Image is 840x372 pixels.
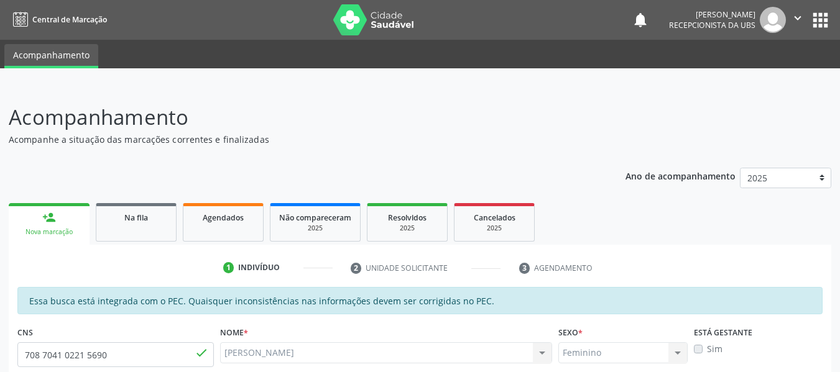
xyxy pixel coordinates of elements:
img: img [760,7,786,33]
a: Central de Marcação [9,9,107,30]
p: Acompanhamento [9,102,584,133]
p: Acompanhe a situação das marcações correntes e finalizadas [9,133,584,146]
span: Central de Marcação [32,14,107,25]
button:  [786,7,810,33]
div: 1 [223,262,234,273]
div: [PERSON_NAME] [669,9,755,20]
span: Resolvidos [388,212,427,223]
button: notifications [632,11,649,29]
label: Sexo [558,323,583,342]
div: person_add [42,211,56,224]
i:  [791,11,805,25]
span: Na fila [124,212,148,223]
div: 2025 [463,224,525,233]
a: Acompanhamento [4,44,98,68]
label: Está gestante [694,323,752,342]
span: Cancelados [474,212,515,223]
label: Nome [220,323,248,342]
p: Ano de acompanhamento [625,168,736,183]
button: apps [810,9,831,31]
div: Essa busca está integrada com o PEC. Quaisquer inconsistências nas informações devem ser corrigid... [17,287,823,314]
span: Recepcionista da UBS [669,20,755,30]
div: Nova marcação [17,227,81,237]
span: Agendados [203,212,244,223]
div: 2025 [279,224,351,233]
label: Sim [707,342,722,355]
span: done [195,346,208,360]
div: Indivíduo [238,262,280,273]
div: 2025 [376,224,438,233]
span: Não compareceram [279,212,351,223]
